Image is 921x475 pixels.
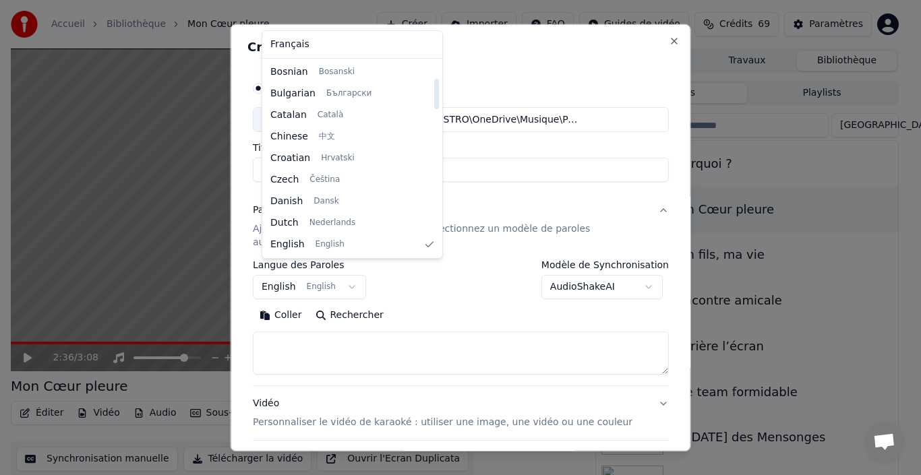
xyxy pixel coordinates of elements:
span: Bulgarian [270,87,316,100]
span: Danish [270,195,303,208]
span: English [270,238,305,251]
span: Dutch [270,216,299,230]
span: Dansk [314,196,338,207]
span: Català [318,110,343,121]
span: English [316,239,345,250]
span: Čeština [309,175,340,185]
span: Czech [270,173,299,187]
span: Bosnian [270,65,308,79]
span: Bosanski [319,67,355,77]
span: Français [270,38,309,51]
span: Chinese [270,130,308,144]
span: 中文 [319,131,335,142]
span: Nederlands [309,218,355,228]
span: Български [326,88,372,99]
span: Hrvatski [321,153,355,164]
span: Catalan [270,108,307,122]
span: Croatian [270,152,310,165]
